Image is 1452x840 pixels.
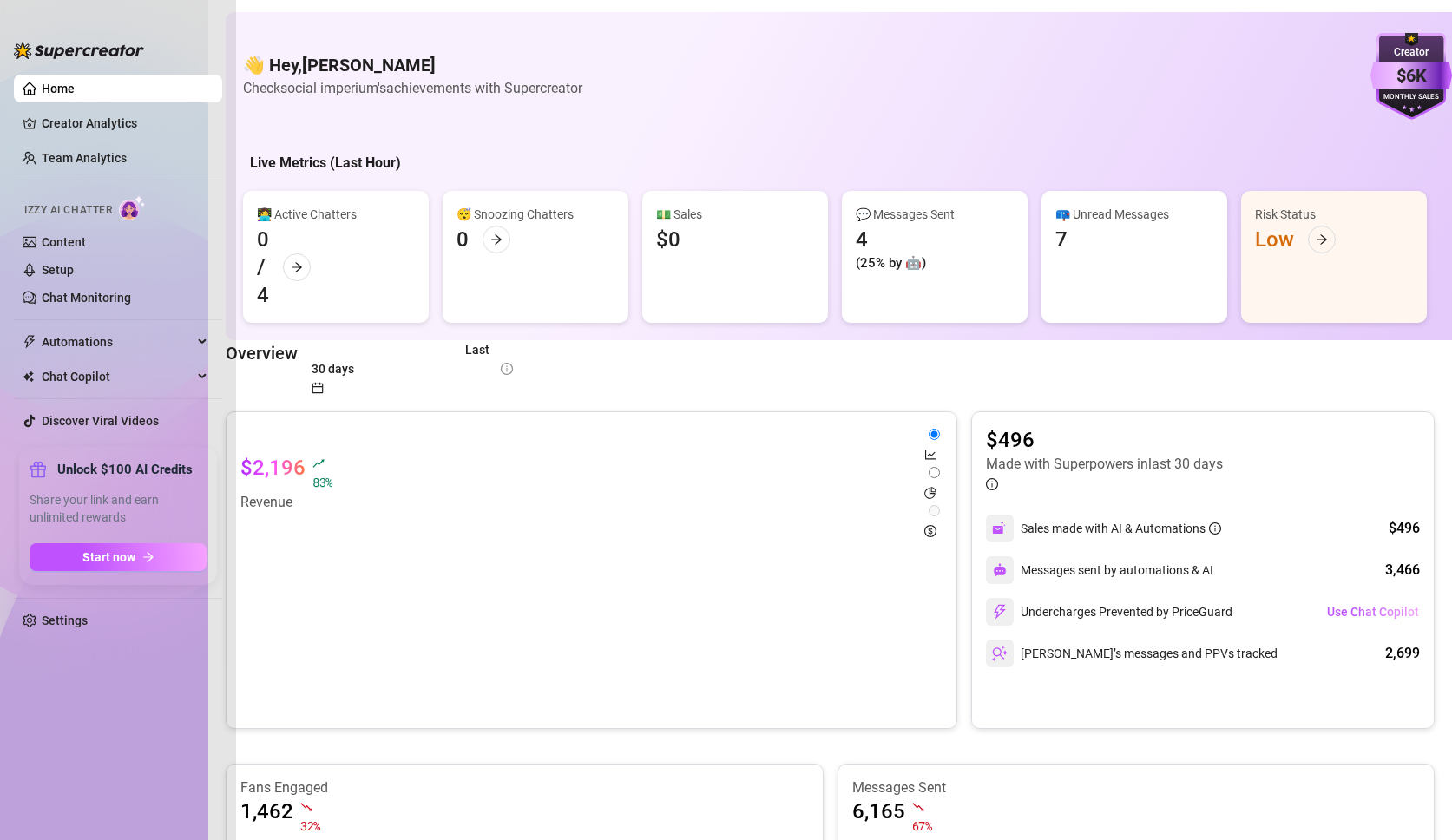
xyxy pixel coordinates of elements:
div: 👩‍💻 Active Chatters [257,205,415,224]
span: arrow-right [291,261,303,273]
span: Use Chat Copilot [1327,605,1419,619]
input: line-chart [929,429,940,440]
div: Sales made with AI & Automations [1021,519,1221,538]
span: thunderbolt [23,335,36,349]
span: calendar [312,382,324,394]
div: 😴 Snoozing Chatters [457,205,614,224]
a: Home [42,82,75,95]
article: 6,165 [852,797,905,836]
a: Discover Viral Videos [42,414,159,428]
div: 0 [257,226,269,253]
span: arrow-right [490,233,503,246]
div: 3,466 [1385,560,1420,581]
h5: Live Metrics (Last Hour) [250,153,401,174]
div: Risk Status [1255,205,1413,224]
a: Setup [42,263,74,277]
a: Content [42,235,86,249]
div: Undercharges Prevented by PriceGuard [986,598,1232,626]
input: dollar-circle [929,505,940,516]
a: Chat Monitoring [42,291,131,305]
a: Creator Analytics [42,109,208,137]
span: Start now [82,550,135,564]
div: Monthly Sales [1370,92,1452,103]
span: Izzy AI Chatter [24,202,112,219]
img: svg%3e [992,646,1008,661]
span: line-chart [924,449,936,461]
button: Start nowarrow-right [30,543,207,571]
article: $2,196 [240,454,306,492]
a: Team Analytics [42,151,127,165]
div: $6K [1370,62,1452,89]
img: AI Chatter [119,195,146,220]
span: 83 % [312,474,332,490]
img: Chat Copilot [23,371,34,383]
span: arrow-right [1316,233,1328,246]
span: 32 % [300,817,320,834]
div: Messages sent by automations & AI [986,556,1213,584]
div: 💬 Messages Sent [856,205,1014,224]
div: $0 [656,226,680,253]
div: 2,699 [1385,643,1420,664]
button: Use Chat Copilot [1326,598,1420,626]
span: gift [30,461,47,478]
span: info-circle [1209,522,1221,535]
input: pie-chart [929,467,940,478]
article: Overview [226,340,298,366]
span: 67 % [912,817,932,834]
img: purple-badge-B9DA21FR.svg [1370,33,1452,120]
div: 4 [856,226,926,253]
article: $496 [986,426,1223,454]
span: fall [912,801,924,813]
span: fall [300,801,312,813]
span: pie-chart [924,487,936,499]
img: svg%3e [993,563,1007,577]
article: Messages Sent [852,778,1421,797]
div: segmented control [924,426,943,541]
div: 💵 Sales [656,205,814,224]
span: info-circle [501,363,513,375]
article: Revenue [240,492,332,513]
div: Creator [1370,44,1452,61]
strong: Unlock $100 AI Credits [57,461,193,478]
span: Share your link and earn unlimited rewards [30,492,207,526]
span: info-circle [986,478,998,490]
h4: 👋 Hey, [PERSON_NAME] [243,53,582,77]
article: Made with Superpowers in last 30 days [986,454,1223,475]
article: Fans Engaged [240,778,809,797]
span: rise [312,457,325,469]
span: Chat Copilot [42,363,193,390]
div: 7 [1055,226,1068,253]
img: svg%3e [992,604,1008,620]
span: Automations [42,328,193,356]
div: (25% by 🤖) [856,253,926,274]
div: $496 [1389,518,1420,539]
img: logo-BBDzfeDw.svg [14,42,144,59]
div: 📪 Unread Messages [1055,205,1213,224]
div: 4 [257,281,269,309]
span: dollar-circle [924,525,936,537]
div: 0 [457,226,469,253]
div: [PERSON_NAME]’s messages and PPVs tracked [986,640,1278,667]
a: Settings [42,614,88,627]
article: 1,462 [240,797,293,836]
img: svg%3e [992,521,1008,536]
article: Check social imperium's achievements with Supercreator [243,77,582,99]
span: arrow-right [142,551,154,563]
